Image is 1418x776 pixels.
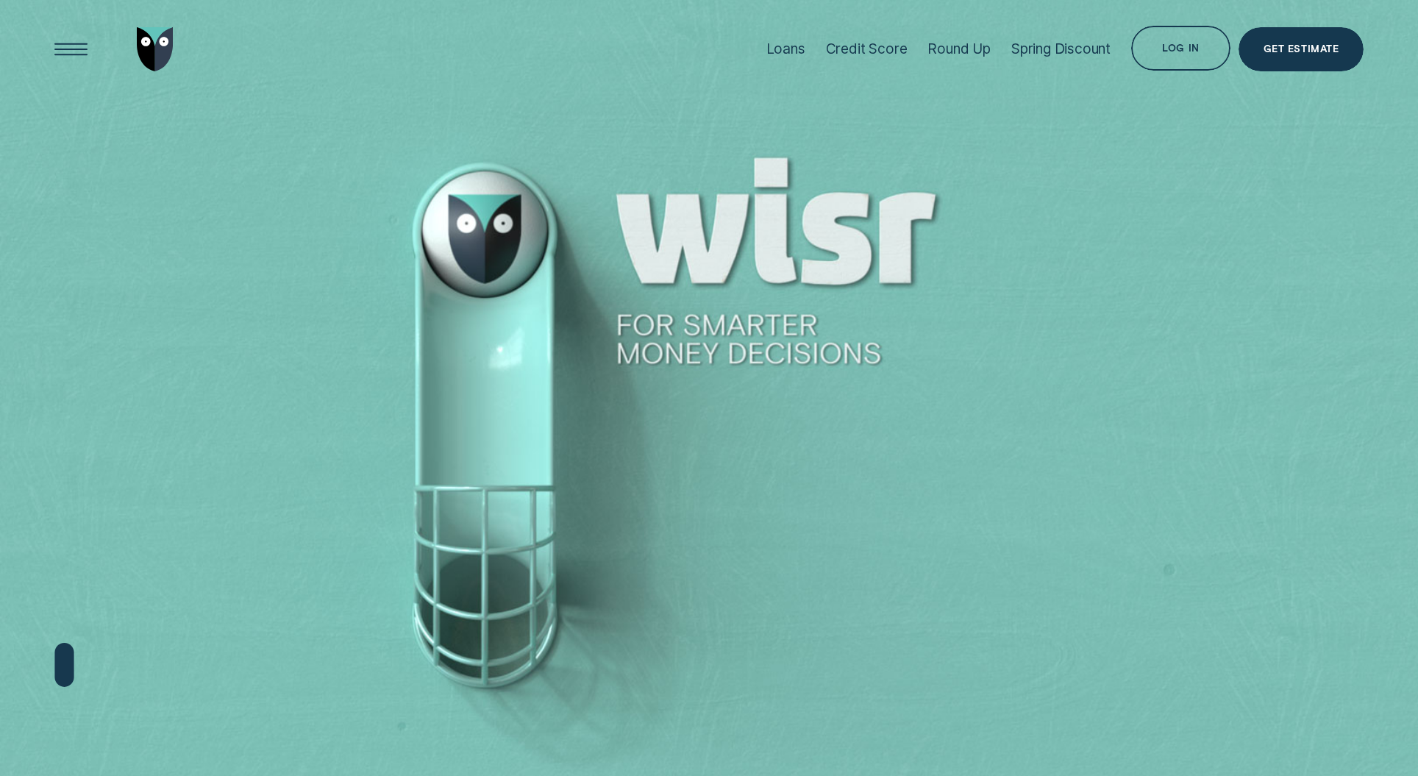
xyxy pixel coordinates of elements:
[826,40,908,57] div: Credit Score
[1131,26,1230,71] button: Log in
[137,27,174,72] img: Wisr
[1239,27,1364,72] a: Get Estimate
[927,40,990,57] div: Round Up
[49,27,93,72] button: Open Menu
[766,40,805,57] div: Loans
[1011,40,1111,57] div: Spring Discount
